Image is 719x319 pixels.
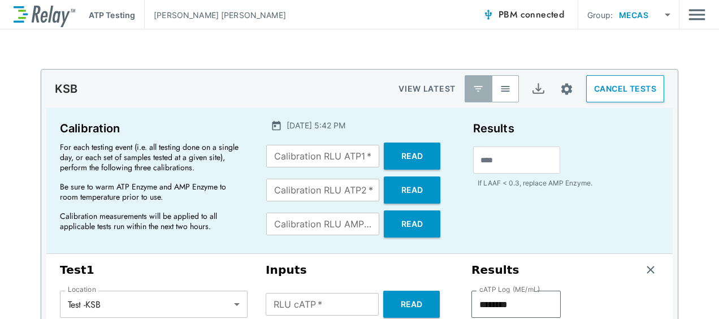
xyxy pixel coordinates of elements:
img: Remove [645,264,656,275]
img: Drawer Icon [688,4,705,25]
p: ATP Testing [89,9,135,21]
p: Calibration [60,119,246,137]
img: LuminUltra Relay [14,3,75,27]
p: Be sure to warm ATP Enzyme and AMP Enzyme to room temperature prior to use. [60,182,241,202]
p: Group: [587,9,613,21]
div: Test -KSB [60,293,248,316]
button: Read [384,176,440,204]
img: View All [500,83,511,94]
p: If LAAF < 0.3, replace AMP Enzyme. [478,178,659,188]
p: Results [473,119,659,137]
button: Read [384,143,440,170]
label: Location [68,286,96,294]
span: connected [521,8,565,21]
label: cATP Log (ME/mL) [479,286,540,294]
button: Export [525,75,552,102]
h3: Test 1 [60,263,248,277]
p: [DATE] 5:42 PM [287,119,345,131]
p: Calibration measurements will be applied to all applicable tests run within the next two hours. [60,211,241,231]
button: PBM connected [478,3,569,26]
p: KSB [55,82,77,96]
p: VIEW LATEST [399,82,456,96]
button: Read [384,210,440,238]
p: [PERSON_NAME] [PERSON_NAME] [154,9,286,21]
button: Site setup [552,74,582,104]
button: Read [383,291,440,318]
img: Export Icon [531,82,545,96]
h3: Inputs [266,263,453,277]
button: CANCEL TESTS [586,75,664,102]
img: Connected Icon [483,9,494,20]
button: Main menu [688,4,705,25]
img: Latest [473,83,484,94]
img: Calender Icon [271,120,282,131]
iframe: Resource center [536,285,708,311]
span: PBM [499,7,564,23]
h3: Results [471,263,519,277]
img: Settings Icon [560,82,574,96]
p: For each testing event (i.e. all testing done on a single day, or each set of samples tested at a... [60,142,241,173]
